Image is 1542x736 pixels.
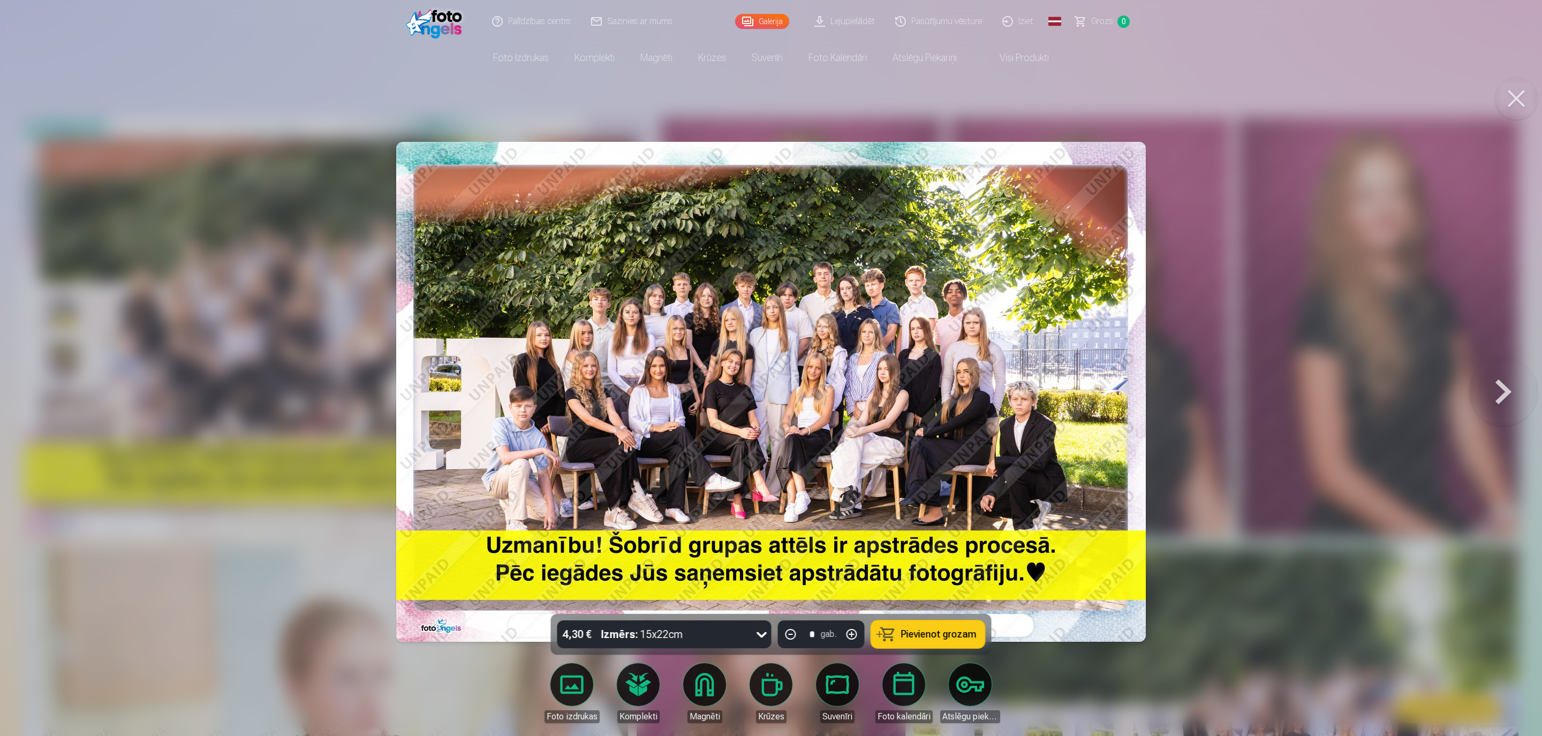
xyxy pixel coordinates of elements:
[796,43,880,73] a: Foto kalendāri
[970,43,1062,73] a: Visi produkti
[601,620,683,648] div: 15x22cm
[874,663,934,723] a: Foto kalendāri
[687,710,722,723] div: Magnēti
[735,14,789,29] a: Galerija
[562,43,628,73] a: Komplekti
[807,663,867,723] a: Suvenīri
[545,710,600,723] div: Foto izdrukas
[739,43,796,73] a: Suvenīri
[542,663,602,723] a: Foto izdrukas
[741,663,801,723] a: Krūzes
[1091,15,1113,28] span: Grozs
[480,43,562,73] a: Foto izdrukas
[406,4,467,39] img: /fa1
[617,710,660,723] div: Komplekti
[901,629,977,639] span: Pievienot grozam
[871,620,985,648] button: Pievienot grozam
[875,710,933,723] div: Foto kalendāri
[880,43,970,73] a: Atslēgu piekariņi
[628,43,685,73] a: Magnēti
[821,628,837,641] div: gab.
[557,620,597,648] div: 4,30 €
[940,710,1000,723] div: Atslēgu piekariņi
[940,663,1000,723] a: Atslēgu piekariņi
[820,710,855,723] div: Suvenīri
[685,43,739,73] a: Krūzes
[756,710,787,723] div: Krūzes
[1117,16,1130,28] span: 0
[675,663,735,723] a: Magnēti
[608,663,668,723] a: Komplekti
[601,627,638,642] strong: Izmērs :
